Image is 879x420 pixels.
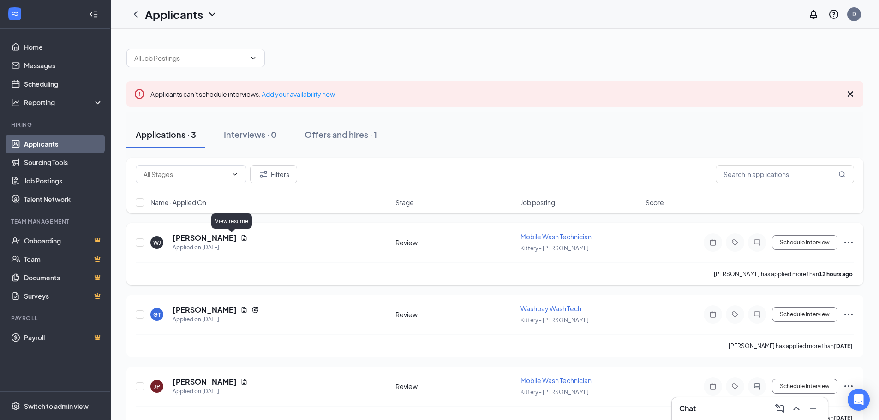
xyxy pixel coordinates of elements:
a: Home [24,38,103,56]
button: Schedule Interview [772,235,837,250]
p: [PERSON_NAME] has applied more than . [729,342,854,350]
div: GT [153,311,161,319]
div: Review [395,310,515,319]
svg: Document [240,234,248,242]
svg: Cross [845,89,856,100]
button: ChevronUp [789,401,804,416]
div: Offers and hires · 1 [305,129,377,140]
span: Kittery - [PERSON_NAME] ... [520,317,594,324]
svg: ChatInactive [752,239,763,246]
span: Mobile Wash Technician [520,376,592,385]
div: Applied on [DATE] [173,387,248,396]
button: ComposeMessage [772,401,787,416]
svg: Tag [730,383,741,390]
span: Applicants can't schedule interviews. [150,90,335,98]
a: DocumentsCrown [24,268,103,287]
svg: ChatInactive [752,311,763,318]
input: All Job Postings [134,53,246,63]
a: Add your availability now [262,90,335,98]
svg: Ellipses [843,381,854,392]
a: Sourcing Tools [24,153,103,172]
button: Schedule Interview [772,379,837,394]
div: Applied on [DATE] [173,315,259,324]
button: Schedule Interview [772,307,837,322]
a: Applicants [24,135,103,153]
div: Reporting [24,98,103,107]
p: [PERSON_NAME] has applied more than . [714,270,854,278]
svg: QuestionInfo [828,9,839,20]
h5: [PERSON_NAME] [173,233,237,243]
svg: Reapply [251,306,259,314]
button: Filter Filters [250,165,297,183]
b: [DATE] [834,343,853,349]
button: Minimize [806,401,820,416]
div: Hiring [11,121,101,129]
span: Name · Applied On [150,198,206,207]
svg: Document [240,378,248,385]
a: Scheduling [24,75,103,93]
input: All Stages [144,169,227,179]
a: Job Postings [24,172,103,190]
a: SurveysCrown [24,287,103,305]
svg: MagnifyingGlass [838,171,846,178]
span: Stage [395,198,414,207]
a: PayrollCrown [24,328,103,347]
svg: Ellipses [843,237,854,248]
div: Team Management [11,218,101,225]
svg: ChevronDown [231,171,239,178]
div: Interviews · 0 [224,129,277,140]
h5: [PERSON_NAME] [173,377,237,387]
svg: ComposeMessage [774,403,785,414]
svg: Note [707,383,718,390]
div: Applied on [DATE] [173,243,248,252]
svg: ChevronDown [250,54,257,62]
div: View resume [211,213,252,229]
svg: Tag [730,311,741,318]
span: Washbay Wash Tech [520,304,581,313]
svg: Document [240,306,248,314]
span: Kittery - [PERSON_NAME] ... [520,389,594,396]
svg: Tag [730,239,741,246]
h3: Chat [679,403,696,414]
svg: Settings [11,402,20,411]
div: Payroll [11,314,101,322]
svg: Notifications [808,9,819,20]
span: Kittery - [PERSON_NAME] ... [520,245,594,252]
svg: Note [707,239,718,246]
svg: Analysis [11,98,20,107]
svg: Filter [258,169,269,180]
div: Applications · 3 [136,129,196,140]
div: WJ [153,239,161,247]
svg: Collapse [89,10,98,19]
h5: [PERSON_NAME] [173,305,237,315]
div: D [852,10,856,18]
span: Score [646,198,664,207]
input: Search in applications [716,165,854,183]
svg: Note [707,311,718,318]
svg: ChevronLeft [130,9,141,20]
a: Talent Network [24,190,103,208]
svg: Error [134,89,145,100]
span: Mobile Wash Technician [520,232,592,241]
span: Job posting [520,198,555,207]
svg: ActiveChat [752,383,763,390]
svg: Minimize [807,403,819,414]
div: Review [395,238,515,247]
svg: WorkstreamLogo [10,9,19,18]
h1: Applicants [145,6,203,22]
a: Messages [24,56,103,75]
a: TeamCrown [24,250,103,268]
div: Review [395,382,515,391]
svg: ChevronUp [791,403,802,414]
a: OnboardingCrown [24,231,103,250]
div: Switch to admin view [24,402,89,411]
div: JP [154,383,160,390]
div: Open Intercom Messenger [848,389,870,411]
svg: ChevronDown [207,9,218,20]
svg: Ellipses [843,309,854,320]
b: 12 hours ago [819,271,853,278]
